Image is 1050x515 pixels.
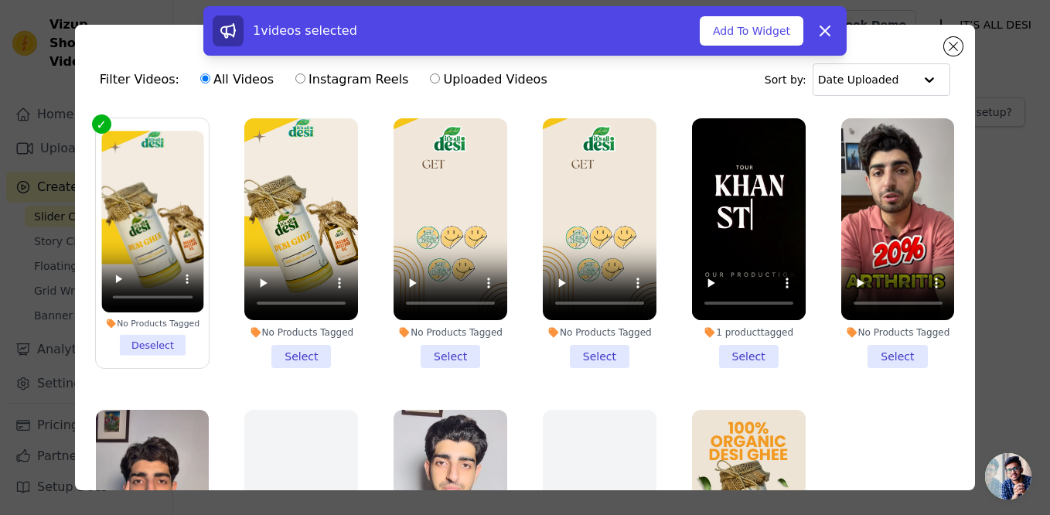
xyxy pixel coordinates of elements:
[765,63,951,96] div: Sort by:
[394,326,507,339] div: No Products Tagged
[700,16,803,46] button: Add To Widget
[429,70,547,90] label: Uploaded Videos
[841,326,955,339] div: No Products Tagged
[692,326,806,339] div: 1 product tagged
[295,70,409,90] label: Instagram Reels
[101,318,203,329] div: No Products Tagged
[199,70,274,90] label: All Videos
[985,453,1031,500] a: Open chat
[543,326,656,339] div: No Products Tagged
[100,62,556,97] div: Filter Videos:
[253,23,357,38] span: 1 videos selected
[244,326,358,339] div: No Products Tagged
